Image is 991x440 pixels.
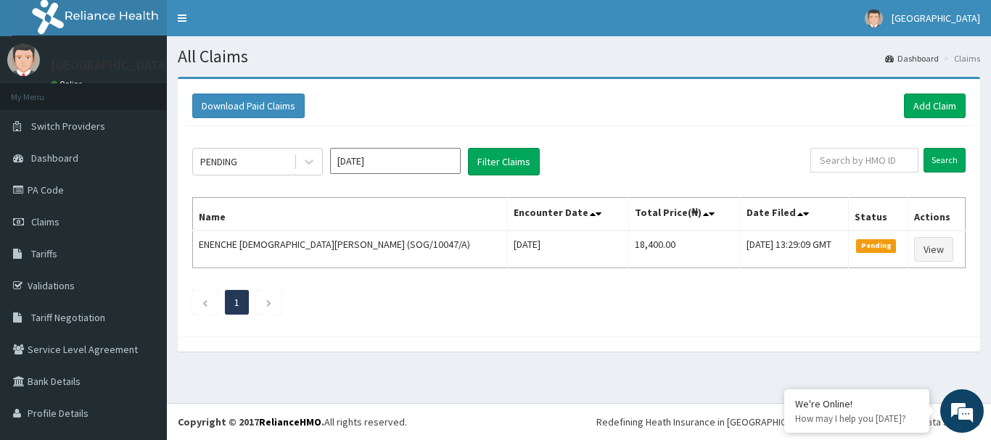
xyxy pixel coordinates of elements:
[234,296,239,309] a: Page 1 is your current page
[810,148,918,173] input: Search by HMO ID
[31,311,105,324] span: Tariff Negotiation
[200,154,237,169] div: PENDING
[940,52,980,65] li: Claims
[795,397,918,410] div: We're Online!
[167,403,991,440] footer: All rights reserved.
[330,148,461,174] input: Select Month and Year
[193,231,508,268] td: ENENCHE [DEMOGRAPHIC_DATA][PERSON_NAME] (SOG/10047/A)
[856,239,896,252] span: Pending
[7,43,40,76] img: User Image
[27,72,59,109] img: d_794563401_company_1708531726252_794563401
[178,415,324,428] strong: Copyright © 2017 .
[178,47,980,66] h1: All Claims
[51,79,86,89] a: Online
[31,120,105,133] span: Switch Providers
[7,289,276,340] textarea: Type your message and hit 'Enter'
[885,52,939,65] a: Dashboard
[741,231,849,268] td: [DATE] 13:29:09 GMT
[508,231,629,268] td: [DATE]
[914,237,953,262] a: View
[51,59,170,72] p: [GEOGRAPHIC_DATA]
[849,198,908,231] th: Status
[892,12,980,25] span: [GEOGRAPHIC_DATA]
[31,151,78,165] span: Dashboard
[741,198,849,231] th: Date Filed
[865,9,883,28] img: User Image
[84,129,200,275] span: We're online!
[508,198,629,231] th: Encounter Date
[908,198,966,231] th: Actions
[266,296,272,309] a: Next page
[904,94,966,118] a: Add Claim
[629,231,741,268] td: 18,400.00
[31,247,57,260] span: Tariffs
[75,81,244,100] div: Chat with us now
[238,7,273,42] div: Minimize live chat window
[924,148,966,173] input: Search
[202,296,208,309] a: Previous page
[192,94,305,118] button: Download Paid Claims
[629,198,741,231] th: Total Price(₦)
[596,415,980,429] div: Redefining Heath Insurance in [GEOGRAPHIC_DATA] using Telemedicine and Data Science!
[795,412,918,425] p: How may I help you today?
[31,215,59,228] span: Claims
[468,148,540,175] button: Filter Claims
[193,198,508,231] th: Name
[259,415,321,428] a: RelianceHMO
